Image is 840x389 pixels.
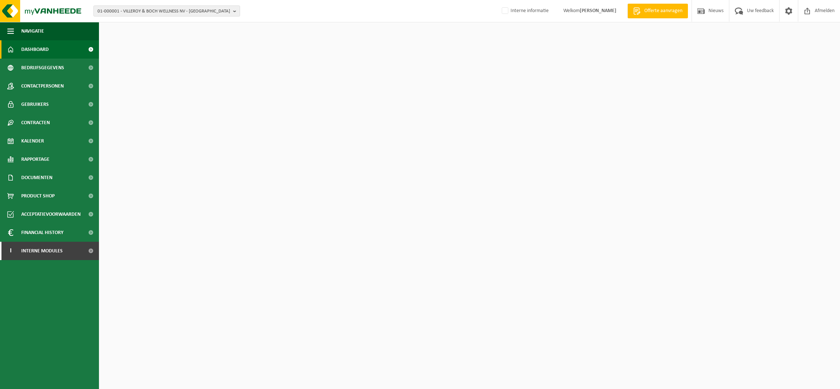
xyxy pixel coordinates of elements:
[21,77,64,95] span: Contactpersonen
[21,95,49,114] span: Gebruikers
[21,223,63,242] span: Financial History
[580,8,616,14] strong: [PERSON_NAME]
[21,59,64,77] span: Bedrijfsgegevens
[93,5,240,16] button: 01-000001 - VILLEROY & BOCH WELLNESS NV - [GEOGRAPHIC_DATA]
[21,168,52,187] span: Documenten
[500,5,549,16] label: Interne informatie
[21,205,81,223] span: Acceptatievoorwaarden
[21,242,63,260] span: Interne modules
[627,4,688,18] a: Offerte aanvragen
[21,132,44,150] span: Kalender
[642,7,684,15] span: Offerte aanvragen
[21,40,49,59] span: Dashboard
[7,242,14,260] span: I
[21,187,55,205] span: Product Shop
[97,6,230,17] span: 01-000001 - VILLEROY & BOCH WELLNESS NV - [GEOGRAPHIC_DATA]
[21,114,50,132] span: Contracten
[21,150,49,168] span: Rapportage
[21,22,44,40] span: Navigatie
